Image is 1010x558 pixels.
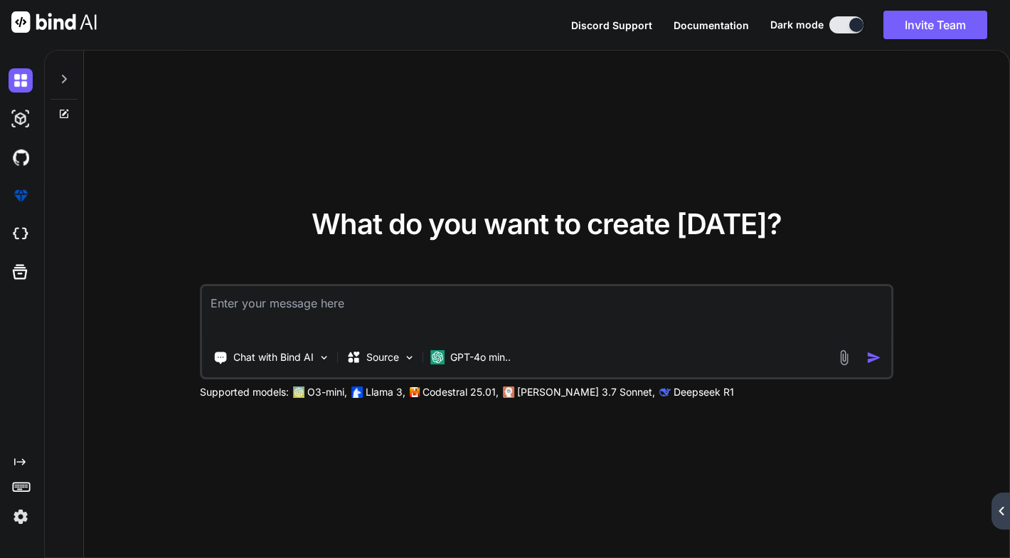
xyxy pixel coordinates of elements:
img: Mistral-AI [410,387,420,397]
img: Pick Tools [318,352,330,364]
button: Invite Team [883,11,987,39]
img: Pick Models [403,352,415,364]
img: Llama2 [351,386,363,398]
p: Codestral 25.01, [422,385,499,399]
p: Llama 3, [366,385,405,399]
p: [PERSON_NAME] 3.7 Sonnet, [517,385,655,399]
span: Documentation [674,19,749,31]
img: darkChat [9,68,33,93]
img: claude [659,386,671,398]
img: cloudideIcon [9,222,33,246]
img: GPT-4o mini [430,350,445,364]
p: Supported models: [200,385,289,399]
img: githubDark [9,145,33,169]
p: O3-mini, [307,385,347,399]
span: Dark mode [770,18,824,32]
img: premium [9,184,33,208]
img: GPT-4 [293,386,304,398]
img: settings [9,505,33,529]
img: Bind AI [11,11,97,33]
p: GPT-4o min.. [450,350,511,364]
img: icon [866,350,881,365]
img: attachment [836,349,852,366]
button: Discord Support [571,18,652,33]
p: Chat with Bind AI [233,350,314,364]
span: What do you want to create [DATE]? [312,206,782,241]
img: darkAi-studio [9,107,33,131]
p: Deepseek R1 [674,385,734,399]
p: Source [366,350,399,364]
button: Documentation [674,18,749,33]
img: claude [503,386,514,398]
span: Discord Support [571,19,652,31]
